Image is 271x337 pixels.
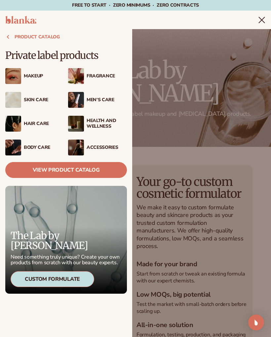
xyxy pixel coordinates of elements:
a: Female hair pulled back with clips. Hair Care [5,114,64,133]
img: Female with glitter eye makeup. [5,68,21,84]
a: Candles and incense on table. Health And Wellness [68,114,127,133]
summary: Menu [258,16,266,24]
div: Hair Care [24,121,64,127]
div: Accessories [87,145,127,150]
a: Female with glitter eye makeup. Makeup [5,67,64,85]
img: Cream moisturizer swatch. [5,92,21,108]
img: logo [5,16,36,24]
span: Free to start · ZERO minimums · ZERO contracts [72,2,199,8]
a: Male hand applying moisturizer. Body Care [5,138,64,157]
a: Female with makeup brush. Accessories [68,138,127,157]
a: Male holding moisturizer bottle. Men’s Care [68,91,127,109]
div: Health And Wellness [87,118,127,129]
p: The Lab by [PERSON_NAME] [11,231,122,250]
a: Microscopic product formula. The Lab by [PERSON_NAME] Need something truly unique? Create your ow... [5,186,127,294]
a: Pink blooming flower. Fragrance [68,67,127,85]
div: Fragrance [87,73,127,79]
a: Cream moisturizer swatch. Skin Care [5,91,64,109]
div: Makeup [24,73,64,79]
p: Need something truly unique? Create your own products from scratch with our beauty experts. [11,254,122,266]
img: Pink blooming flower. [68,68,84,84]
a: View Product Catalog [5,162,127,178]
div: Open Intercom Messenger [248,315,264,330]
img: Candles and incense on table. [68,116,84,132]
div: Skin Care [24,97,64,103]
div: Men’s Care [87,97,127,103]
div: Custom Formulate [11,271,94,287]
img: Male hand applying moisturizer. [5,140,21,155]
img: Male holding moisturizer bottle. [68,92,84,108]
img: Female hair pulled back with clips. [5,116,21,132]
img: Female with makeup brush. [68,140,84,155]
p: Private label products [5,50,127,60]
div: Body Care [24,145,64,150]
